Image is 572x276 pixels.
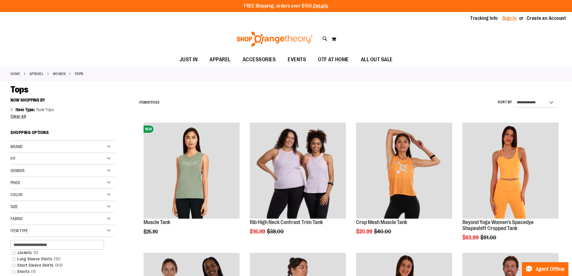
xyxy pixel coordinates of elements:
[30,268,37,275] span: 1
[11,144,23,149] span: Brand
[149,100,151,105] span: 1
[155,100,160,105] span: 53
[32,250,40,256] span: 1
[353,120,455,250] div: product
[527,15,566,22] a: Create an Account
[144,229,159,235] span: $25.90
[29,71,44,77] a: APPAREL
[356,123,452,220] a: Crop Mesh Muscle Tank primary image
[139,98,160,107] h2: Items to
[470,15,498,22] a: Tracking Info
[462,123,558,219] img: Product image for Beyond Yoga Womens Spacedye Shapeshift Cropped Tank
[144,126,153,133] span: NEW
[52,256,62,262] span: 12
[250,123,346,220] a: Rib Tank w/ Contrast Binding primary image
[144,123,240,219] img: Muscle Tank
[536,266,564,272] span: Agent Offline
[236,32,313,47] img: Shop Orangetheory
[11,180,20,185] span: Price
[250,219,323,225] a: Rib High Neck Contrast Trim Tank
[144,219,170,225] a: Muscle Tank
[11,228,28,233] span: Item Type
[244,3,328,10] p: FREE Shipping, orders over $150.
[313,3,328,9] a: Details
[288,53,306,66] span: EVENTS
[502,15,517,22] a: Sign In
[462,219,534,231] a: Beyond Yoga Women's Spacedye Shapeshift Cropped Tank
[11,168,25,173] span: Gender
[11,192,23,197] span: Color
[75,71,83,77] strong: Tops
[11,216,23,221] span: Fabric
[480,235,497,241] span: $91.00
[11,114,114,118] a: Clear All
[318,53,349,66] span: OTF AT HOME
[462,235,480,241] span: $63.99
[9,256,109,262] a: Long Sleeve Shirts12
[11,71,20,77] a: Home
[247,120,349,250] div: product
[462,123,558,220] a: Product image for Beyond Yoga Womens Spacedye Shapeshift Cropped Tank
[9,268,109,275] a: Shorts1
[11,127,114,141] strong: Shopping Options
[11,114,26,119] span: Clear All
[9,250,109,256] a: Jackets1
[11,95,48,105] button: Now Shopping by
[9,262,109,268] a: Short Sleeve Shirts42
[374,229,392,235] span: $40.00
[141,120,243,250] div: product
[11,84,28,95] span: Tops
[250,229,266,235] span: $16.99
[522,262,568,276] button: Agent Offline
[16,107,36,112] span: Item Type
[54,262,64,268] span: 42
[361,53,393,66] span: ALL OUT SALE
[243,53,276,66] span: ACCESSORIES
[498,100,512,105] label: Sort By
[180,53,198,66] span: JUST IN
[36,107,54,112] span: Tank Tops
[210,53,231,66] span: APPAREL
[267,229,285,235] span: $38.00
[356,123,452,219] img: Crop Mesh Muscle Tank primary image
[459,120,561,256] div: product
[11,156,16,161] span: Fit
[356,219,407,225] a: Crop Mesh Muscle Tank
[144,123,240,220] a: Muscle TankNEW
[356,229,373,235] span: $20.99
[11,204,18,209] span: Size
[250,123,346,219] img: Rib Tank w/ Contrast Binding primary image
[53,71,66,77] a: WOMEN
